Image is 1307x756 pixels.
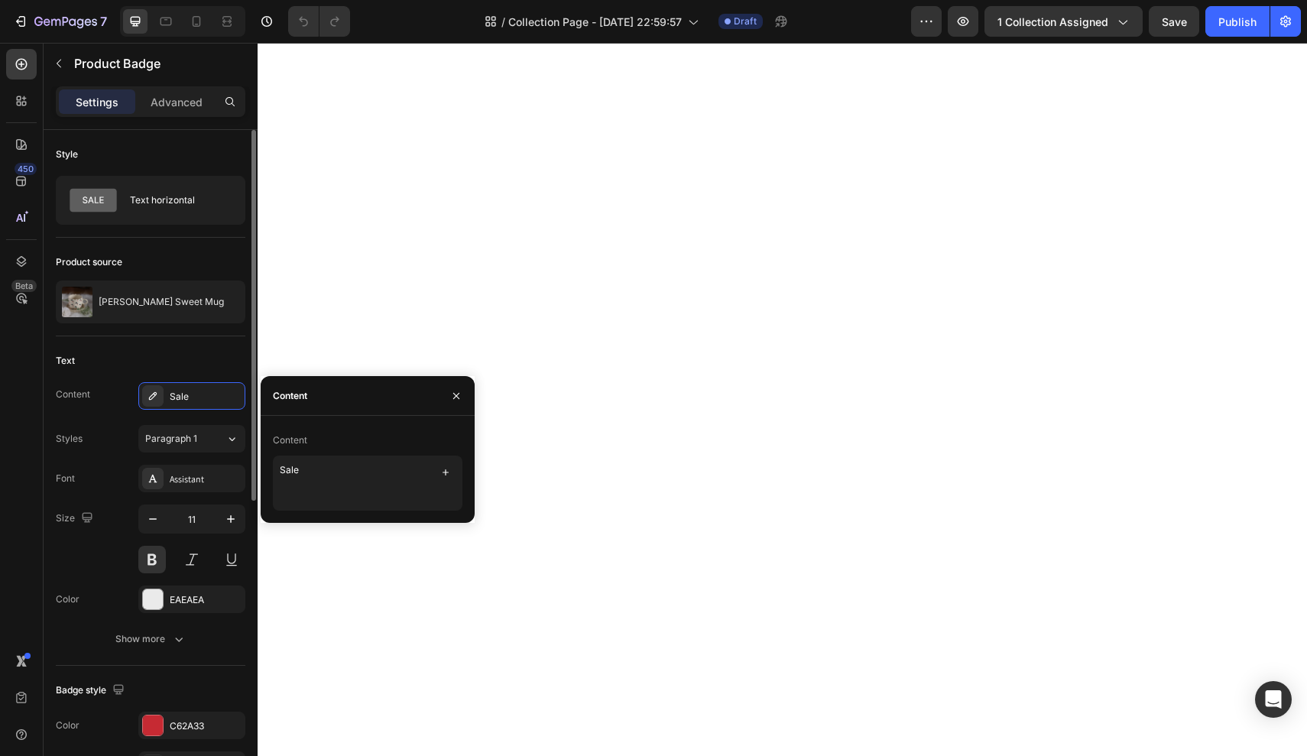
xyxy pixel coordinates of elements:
div: Content [56,388,90,401]
img: product feature img [62,287,92,317]
span: / [501,14,505,30]
div: Beta [11,280,37,292]
span: Collection Page - [DATE] 22:59:57 [508,14,682,30]
p: Settings [76,94,118,110]
div: Show more [115,631,186,647]
p: 7 [100,12,107,31]
div: Badge style [56,680,128,701]
div: Color [56,719,79,732]
div: Styles [56,432,83,446]
div: Open Intercom Messenger [1255,681,1292,718]
div: Sale [170,390,242,404]
div: Publish [1218,14,1257,30]
div: Product source [56,255,122,269]
span: Save [1162,15,1187,28]
div: Style [56,148,78,161]
iframe: Design area [258,43,1307,756]
div: Content [273,389,307,403]
p: Product Badge [74,54,239,73]
button: Publish [1205,6,1270,37]
p: Advanced [151,94,203,110]
span: Draft [734,15,757,28]
span: 1 collection assigned [997,14,1108,30]
div: EAEAEA [170,593,242,607]
div: Assistant [170,472,242,486]
button: 7 [6,6,114,37]
div: 450 [15,163,37,175]
div: Color [56,592,79,606]
p: [PERSON_NAME] Sweet Mug [99,297,224,307]
div: Font [56,472,75,485]
div: C62A33 [170,719,242,733]
button: Paragraph 1 [138,425,245,453]
span: Paragraph 1 [145,432,197,446]
div: Text [56,354,75,368]
button: 1 collection assigned [984,6,1143,37]
button: Show more [56,625,245,653]
div: Undo/Redo [288,6,350,37]
div: Size [56,508,96,529]
button: Save [1149,6,1199,37]
div: Text horizontal [130,183,223,218]
div: Content [273,433,307,447]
